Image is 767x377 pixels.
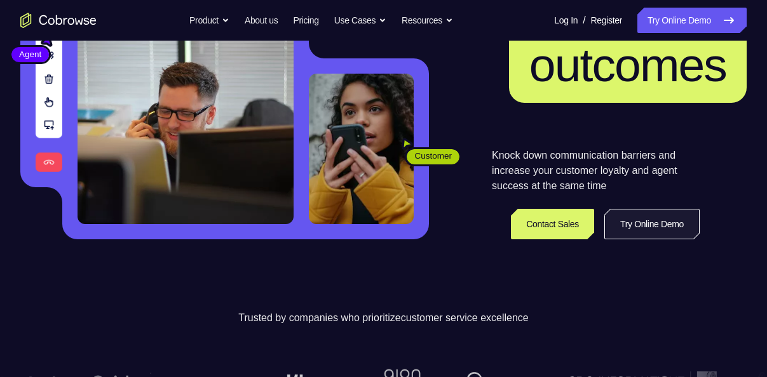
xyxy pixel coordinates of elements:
a: Log In [554,8,578,33]
button: Product [189,8,229,33]
a: Pricing [293,8,318,33]
span: / [583,13,585,28]
span: outcomes [529,38,726,91]
button: Use Cases [334,8,386,33]
img: A customer holding their phone [309,74,414,224]
p: Knock down communication barriers and increase your customer loyalty and agent success at the sam... [492,148,700,194]
span: customer service excellence [401,312,529,323]
button: Resources [402,8,453,33]
a: Try Online Demo [604,209,700,239]
a: About us [245,8,278,33]
a: Try Online Demo [637,8,747,33]
a: Register [591,8,622,33]
a: Contact Sales [511,209,594,239]
a: Go to the home page [20,13,97,28]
